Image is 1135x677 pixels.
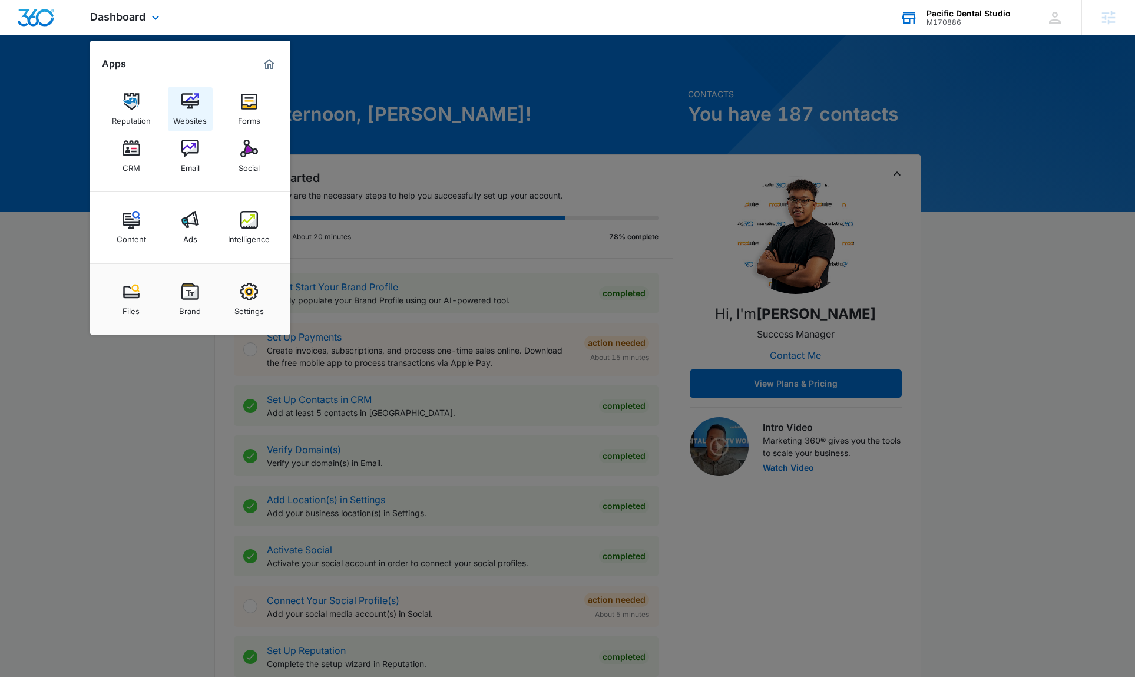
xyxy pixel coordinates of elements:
[227,205,272,250] a: Intelligence
[239,157,260,173] div: Social
[228,229,270,244] div: Intelligence
[173,110,207,126] div: Websites
[227,134,272,179] a: Social
[260,55,279,74] a: Marketing 360® Dashboard
[926,18,1011,27] div: account id
[234,300,264,316] div: Settings
[102,58,126,70] h2: Apps
[168,277,213,322] a: Brand
[183,229,197,244] div: Ads
[168,134,213,179] a: Email
[227,277,272,322] a: Settings
[123,157,140,173] div: CRM
[168,205,213,250] a: Ads
[117,229,146,244] div: Content
[181,157,200,173] div: Email
[179,300,201,316] div: Brand
[109,277,154,322] a: Files
[109,205,154,250] a: Content
[109,87,154,131] a: Reputation
[109,134,154,179] a: CRM
[123,300,140,316] div: Files
[238,110,260,126] div: Forms
[168,87,213,131] a: Websites
[90,11,145,23] span: Dashboard
[227,87,272,131] a: Forms
[926,9,1011,18] div: account name
[112,110,151,126] div: Reputation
